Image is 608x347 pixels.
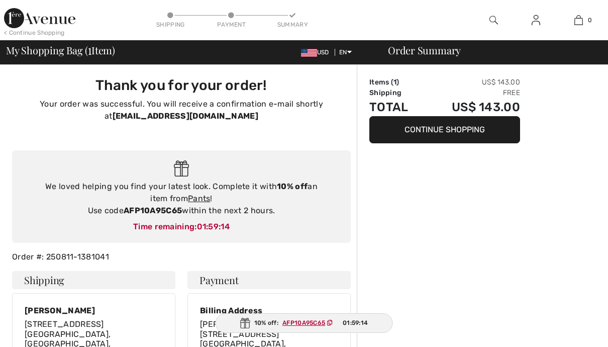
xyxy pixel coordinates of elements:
[376,45,602,55] div: Order Summary
[369,88,424,98] td: Shipping
[343,318,368,327] span: 01:59:14
[282,319,325,326] ins: AFP10A95C65
[174,160,189,177] img: Gift.svg
[489,14,498,26] img: search the website
[188,194,211,203] a: Pants
[113,111,258,121] strong: [EMAIL_ADDRESS][DOMAIN_NAME]
[277,182,308,191] strong: 10% off
[12,271,175,289] h4: Shipping
[88,43,91,56] span: 1
[124,206,182,215] strong: AFP10A95C65
[200,319,267,329] span: [PERSON_NAME]
[217,20,247,29] div: Payment
[4,28,65,37] div: < Continue Shopping
[369,116,520,143] button: Continue Shopping
[369,98,424,116] td: Total
[277,20,308,29] div: Summary
[424,88,520,98] td: Free
[240,318,250,328] img: Gift.svg
[200,306,338,315] div: Billing Address
[424,77,520,88] td: US$ 143.00
[197,222,230,231] span: 01:59:14
[588,16,592,25] span: 0
[216,313,393,333] div: 10% off:
[6,45,115,55] span: My Shopping Bag ( Item)
[301,49,317,57] img: US Dollar
[301,49,333,56] span: USD
[532,14,540,26] img: My Info
[25,306,163,315] div: [PERSON_NAME]
[22,181,341,217] div: We loved helping you find your latest look. Complete it with an item from ! Use code within the n...
[524,14,548,27] a: Sign In
[393,78,396,86] span: 1
[543,317,598,342] iframe: Opens a widget where you can chat to one of our agents
[18,98,345,122] p: Your order was successful. You will receive a confirmation e-mail shortly at
[22,221,341,233] div: Time remaining:
[155,20,185,29] div: Shipping
[369,77,424,88] td: Items ( )
[574,14,583,26] img: My Bag
[424,98,520,116] td: US$ 143.00
[6,251,357,263] div: Order #: 250811-1381041
[18,77,345,94] h3: Thank you for your order!
[339,49,352,56] span: EN
[558,14,599,26] a: 0
[4,8,75,28] img: 1ère Avenue
[187,271,351,289] h4: Payment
